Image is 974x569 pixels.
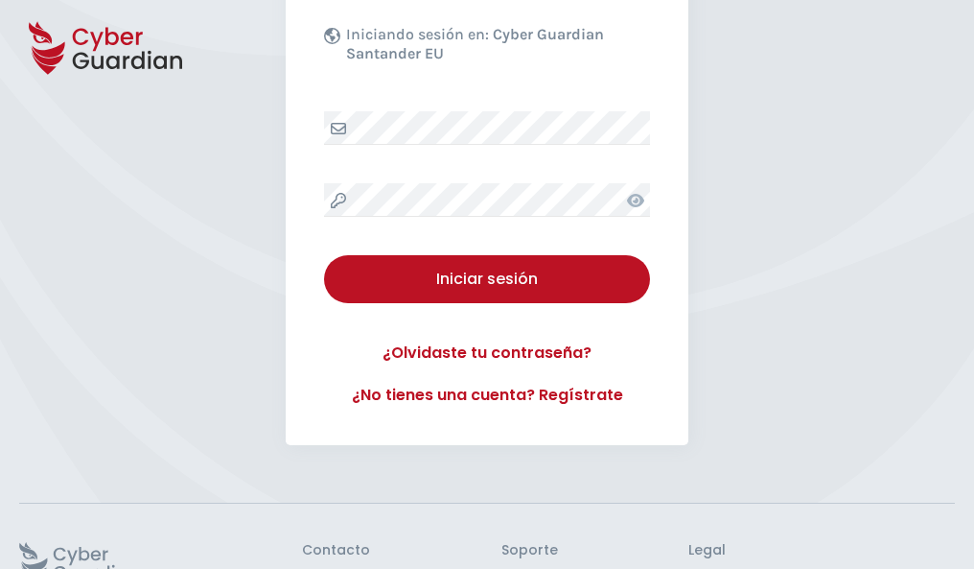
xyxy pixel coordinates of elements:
h3: Soporte [501,542,558,559]
h3: Legal [688,542,955,559]
div: Iniciar sesión [338,268,636,291]
a: ¿No tienes una cuenta? Regístrate [324,384,650,407]
h3: Contacto [302,542,370,559]
a: ¿Olvidaste tu contraseña? [324,342,650,365]
button: Iniciar sesión [324,255,650,303]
